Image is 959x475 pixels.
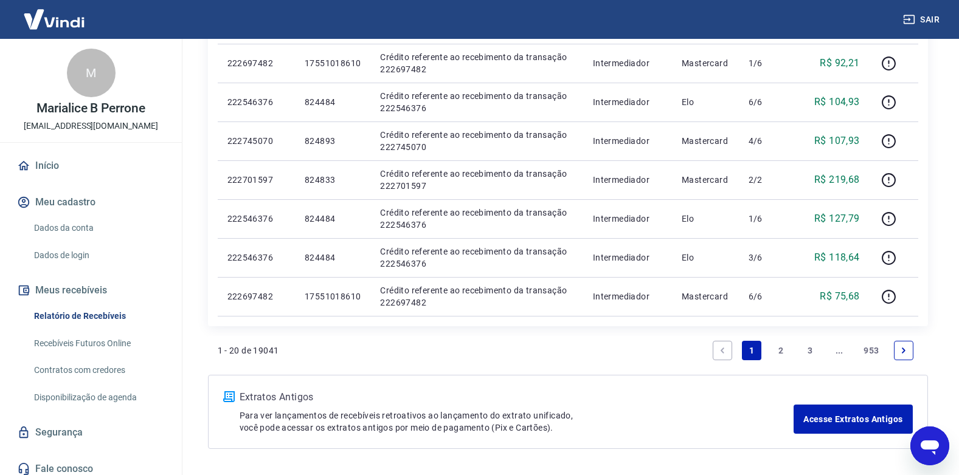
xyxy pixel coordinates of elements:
p: Crédito referente ao recebimento da transação 222546376 [380,245,573,270]
p: 222697482 [227,290,285,302]
p: R$ 107,93 [814,134,860,148]
p: 3/6 [749,251,784,264]
button: Meus recebíveis [15,277,167,304]
p: Mastercard [682,57,729,69]
p: 824893 [305,135,361,147]
p: Elo [682,96,729,108]
a: Page 2 [771,341,791,360]
p: Mastercard [682,290,729,302]
a: Início [15,152,167,179]
p: R$ 75,68 [820,289,859,304]
a: Disponibilização de agenda [29,385,167,410]
p: 17551018610 [305,290,361,302]
p: 824484 [305,251,361,264]
p: 1/6 [749,213,784,225]
p: [EMAIL_ADDRESS][DOMAIN_NAME] [24,120,158,132]
p: Elo [682,213,729,225]
button: Meu cadastro [15,189,167,216]
a: Relatório de Recebíveis [29,304,167,329]
p: 17551018610 [305,57,361,69]
p: Intermediador [593,290,662,302]
p: Crédito referente ao recebimento da transação 222697482 [380,51,573,75]
a: Page 953 [859,341,884,360]
button: Sair [901,9,944,31]
p: 824484 [305,96,361,108]
a: Segurança [15,419,167,446]
p: 824833 [305,174,361,186]
p: Crédito referente ao recebimento da transação 222697482 [380,284,573,309]
a: Dados de login [29,243,167,268]
p: 824484 [305,213,361,225]
p: 6/6 [749,96,784,108]
a: Page 1 is your current page [742,341,761,360]
p: Mastercard [682,174,729,186]
a: Page 3 [800,341,820,360]
p: R$ 118,64 [814,250,860,265]
p: Intermediador [593,57,662,69]
p: Intermediador [593,174,662,186]
p: R$ 219,68 [814,173,860,187]
a: Recebíveis Futuros Online [29,331,167,356]
p: 222546376 [227,251,285,264]
a: Previous page [713,341,732,360]
div: M [67,49,116,97]
p: 1/6 [749,57,784,69]
p: Marialice B Perrone [36,102,145,115]
p: 4/6 [749,135,784,147]
ul: Pagination [708,336,918,365]
iframe: Botão para abrir a janela de mensagens [910,426,949,465]
p: R$ 92,21 [820,56,859,70]
a: Contratos com credores [29,358,167,383]
p: 1 - 20 de 19041 [218,344,279,357]
p: Crédito referente ao recebimento da transação 222701597 [380,168,573,192]
a: Acesse Extratos Antigos [794,405,912,434]
p: 222697482 [227,57,285,69]
a: Next page [894,341,913,360]
p: 2/2 [749,174,784,186]
img: ícone [223,391,235,402]
p: R$ 104,93 [814,95,860,109]
p: 222546376 [227,213,285,225]
p: Intermediador [593,213,662,225]
p: Crédito referente ao recebimento da transação 222546376 [380,207,573,231]
p: Extratos Antigos [240,390,794,405]
p: 222701597 [227,174,285,186]
p: Para ver lançamentos de recebíveis retroativos ao lançamento do extrato unificado, você pode aces... [240,409,794,434]
p: Mastercard [682,135,729,147]
p: Intermediador [593,96,662,108]
p: 6/6 [749,290,784,302]
img: Vindi [15,1,94,38]
p: Intermediador [593,135,662,147]
a: Dados da conta [29,216,167,241]
a: Jump forward [829,341,849,360]
p: 222745070 [227,135,285,147]
p: 222546376 [227,96,285,108]
p: Crédito referente ao recebimento da transação 222546376 [380,90,573,114]
p: R$ 127,79 [814,211,860,226]
p: Intermediador [593,251,662,264]
p: Crédito referente ao recebimento da transação 222745070 [380,129,573,153]
p: Elo [682,251,729,264]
